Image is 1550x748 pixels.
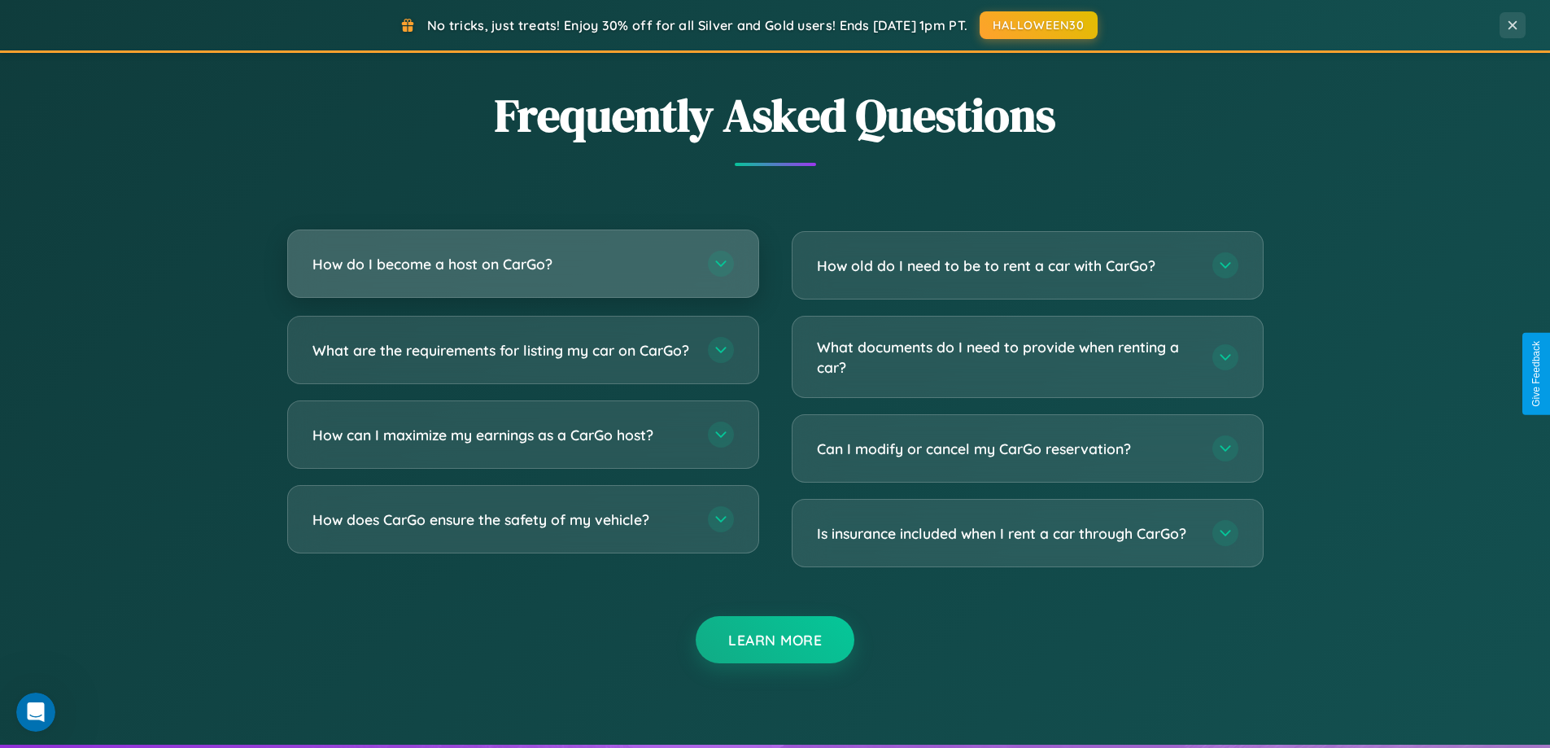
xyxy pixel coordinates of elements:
h3: Is insurance included when I rent a car through CarGo? [817,523,1196,544]
h3: How can I maximize my earnings as a CarGo host? [312,425,692,445]
span: No tricks, just treats! Enjoy 30% off for all Silver and Gold users! Ends [DATE] 1pm PT. [427,17,967,33]
button: HALLOWEEN30 [980,11,1098,39]
iframe: Intercom live chat [16,693,55,732]
h3: What documents do I need to provide when renting a car? [817,337,1196,377]
h2: Frequently Asked Questions [287,84,1264,147]
h3: How old do I need to be to rent a car with CarGo? [817,256,1196,276]
button: Learn More [696,616,854,663]
h3: Can I modify or cancel my CarGo reservation? [817,439,1196,459]
h3: How do I become a host on CarGo? [312,254,692,274]
h3: What are the requirements for listing my car on CarGo? [312,340,692,361]
h3: How does CarGo ensure the safety of my vehicle? [312,510,692,530]
div: Give Feedback [1530,341,1542,407]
